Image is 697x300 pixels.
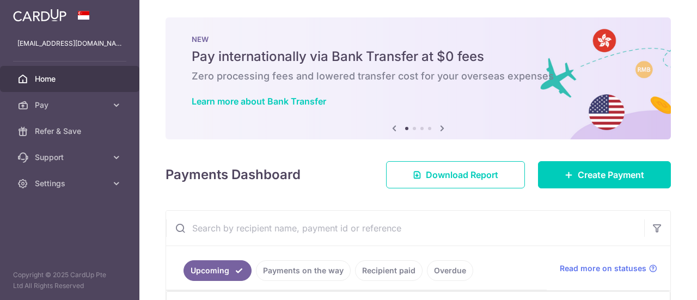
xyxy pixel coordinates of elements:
[35,126,107,137] span: Refer & Save
[355,260,423,281] a: Recipient paid
[17,38,122,49] p: [EMAIL_ADDRESS][DOMAIN_NAME]
[184,260,252,281] a: Upcoming
[192,48,645,65] h5: Pay internationally via Bank Transfer at $0 fees
[192,70,645,83] h6: Zero processing fees and lowered transfer cost for your overseas expenses
[538,161,671,188] a: Create Payment
[35,178,107,189] span: Settings
[35,152,107,163] span: Support
[13,9,66,22] img: CardUp
[426,168,498,181] span: Download Report
[256,260,351,281] a: Payments on the way
[192,35,645,44] p: NEW
[427,260,473,281] a: Overdue
[578,168,644,181] span: Create Payment
[560,263,646,274] span: Read more on statuses
[35,100,107,111] span: Pay
[560,263,657,274] a: Read more on statuses
[192,96,326,107] a: Learn more about Bank Transfer
[166,17,671,139] img: Bank transfer banner
[166,165,301,185] h4: Payments Dashboard
[386,161,525,188] a: Download Report
[166,211,644,246] input: Search by recipient name, payment id or reference
[35,74,107,84] span: Home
